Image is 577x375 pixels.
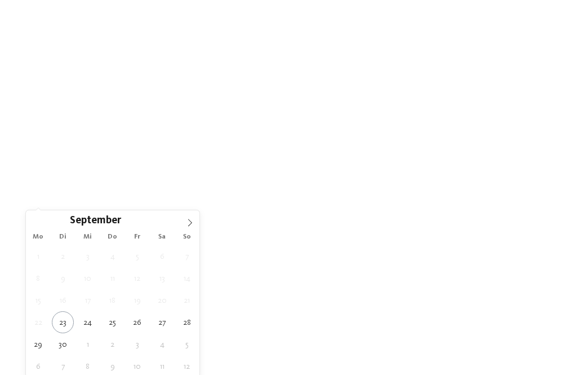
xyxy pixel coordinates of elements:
span: September 8, 2025 [27,267,49,289]
span: September 6, 2025 [151,245,173,267]
span: September 30, 2025 [52,333,74,355]
a: Qualitätsversprechen [405,82,486,91]
span: September 3, 2025 [77,245,99,267]
span: September 5, 2025 [126,245,148,267]
span: Oktober 3, 2025 [126,333,148,355]
span: Sa [150,233,175,241]
span: Die Expertinnen und Experten für naturnahe Ferien, die in Erinnerung bleiben [79,59,498,71]
span: September 19, 2025 [126,289,148,311]
span: September 22, 2025 [27,311,49,333]
span: September 7, 2025 [176,245,198,267]
span: / [543,231,546,242]
span: Do [100,233,125,241]
span: September 12, 2025 [126,267,148,289]
span: September 25, 2025 [101,311,123,333]
span: So [175,233,199,241]
input: Year [121,214,158,226]
span: filtern [498,197,523,205]
p: Die sind so bunt wie das Leben, verfolgen aber alle die gleichen . Findet jetzt das Familienhotel... [23,81,554,106]
span: September 15, 2025 [27,289,49,311]
span: September 18, 2025 [101,289,123,311]
span: September 13, 2025 [151,267,173,289]
span: September 16, 2025 [52,289,74,311]
span: 27 [534,231,543,242]
span: September 1, 2025 [27,245,49,267]
span: Oktober 4, 2025 [151,333,173,355]
span: September 11, 2025 [101,267,123,289]
span: Meine Wünsche [293,197,346,205]
span: Family Experiences [377,197,430,205]
span: September 21, 2025 [176,289,198,311]
span: September 9, 2025 [52,267,74,289]
span: September [70,216,121,227]
span: September 23, 2025 [52,311,74,333]
span: Bei euren Lieblingshotels [234,157,343,167]
a: Familienhotels [GEOGRAPHIC_DATA] [42,82,183,91]
span: September 20, 2025 [151,289,173,311]
span: September 29, 2025 [27,333,49,355]
span: September 17, 2025 [77,289,99,311]
span: September 10, 2025 [77,267,99,289]
span: Abreise [125,197,177,205]
span: September 26, 2025 [126,311,148,333]
span: September 2, 2025 [52,245,74,267]
span: Jetzt unverbindlich anfragen! [203,139,375,155]
span: Anreise [40,197,93,205]
span: Mo [26,233,51,241]
span: Di [51,233,76,241]
span: September 28, 2025 [176,311,198,333]
span: Fr [125,233,150,241]
span: 27 [546,231,554,242]
span: Oktober 1, 2025 [77,333,99,355]
span: September 14, 2025 [176,267,198,289]
span: September 4, 2025 [101,245,123,267]
span: Mi [76,233,100,241]
span: Oktober 2, 2025 [101,333,123,355]
span: September 24, 2025 [77,311,99,333]
span: Familienhotels Südtirol – von Familien für Familien [86,37,491,58]
span: September 27, 2025 [151,311,173,333]
a: Urlaub in [GEOGRAPHIC_DATA] mit Kindern [305,95,472,104]
span: Oktober 5, 2025 [176,333,198,355]
span: Region [208,197,261,205]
